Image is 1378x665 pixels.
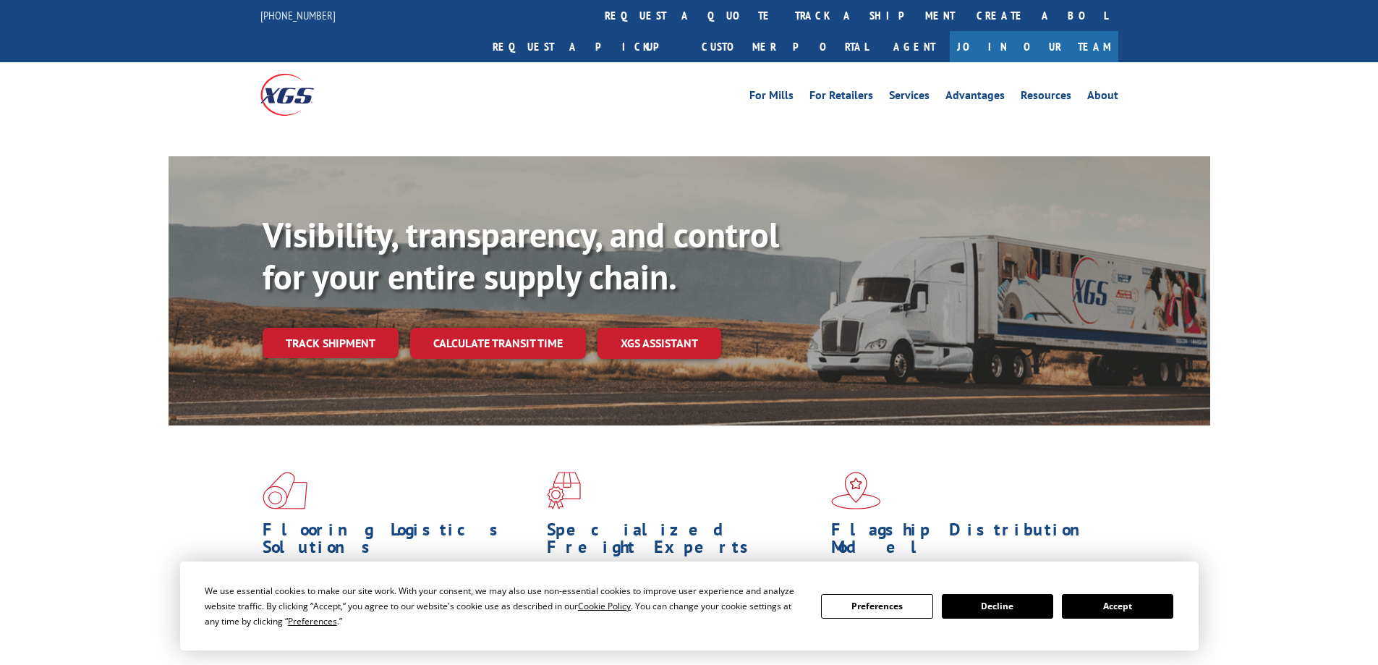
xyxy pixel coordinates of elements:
[180,562,1199,651] div: Cookie Consent Prompt
[691,31,879,62] a: Customer Portal
[263,521,536,563] h1: Flooring Logistics Solutions
[945,90,1005,106] a: Advantages
[288,615,337,627] span: Preferences
[1087,90,1118,106] a: About
[879,31,950,62] a: Agent
[831,472,881,509] img: xgs-icon-flagship-distribution-model-red
[263,328,399,358] a: Track shipment
[1021,90,1071,106] a: Resources
[942,594,1053,619] button: Decline
[597,328,721,359] a: XGS ASSISTANT
[263,472,307,509] img: xgs-icon-total-supply-chain-intelligence-red
[260,8,336,22] a: [PHONE_NUMBER]
[263,212,779,299] b: Visibility, transparency, and control for your entire supply chain.
[1062,594,1173,619] button: Accept
[205,583,804,629] div: We use essential cookies to make our site work. With your consent, we may also use non-essential ...
[889,90,930,106] a: Services
[831,521,1105,563] h1: Flagship Distribution Model
[950,31,1118,62] a: Join Our Team
[749,90,794,106] a: For Mills
[547,472,581,509] img: xgs-icon-focused-on-flooring-red
[578,600,631,612] span: Cookie Policy
[410,328,586,359] a: Calculate transit time
[821,594,932,619] button: Preferences
[809,90,873,106] a: For Retailers
[482,31,691,62] a: Request a pickup
[547,521,820,563] h1: Specialized Freight Experts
